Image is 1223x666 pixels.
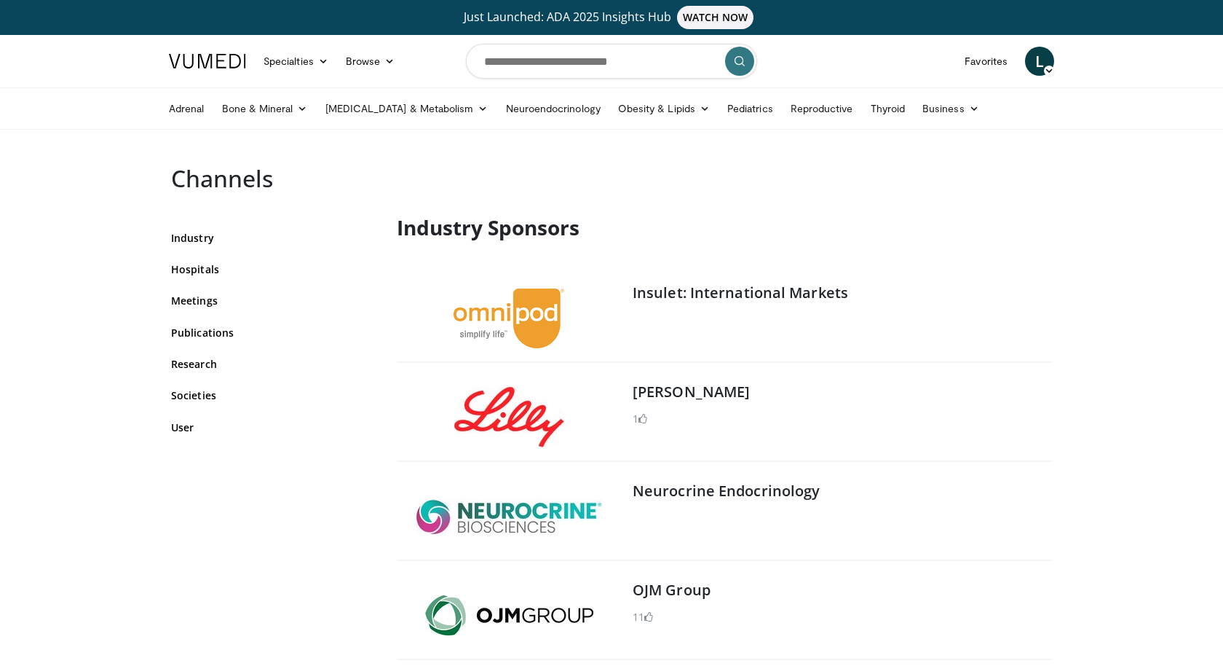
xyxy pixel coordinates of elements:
a: Research [171,356,375,372]
h2: Channels [171,165,751,192]
input: Search topics, interventions [466,44,757,79]
a: Neuroendocrinology [497,94,609,123]
img: Neurocrine Endocrinology [416,499,603,534]
a: [MEDICAL_DATA] & Metabolism [317,94,497,123]
a: User [171,420,375,435]
img: OJM Group [425,595,593,635]
a: Insulet: International Markets [633,283,848,302]
a: Favorites [956,47,1016,76]
a: Business [914,94,988,123]
a: Industry [171,230,375,246]
a: Reproductive [782,94,862,123]
a: Just Launched: ADA 2025 Insights HubWATCH NOW [171,6,1052,29]
img: VuMedi Logo [169,54,246,68]
a: Obesity & Lipids [609,94,719,123]
a: Neurocrine Endocrinology [633,481,820,501]
strong: Industry Sponsors [397,213,579,241]
a: Bone & Mineral [213,94,317,123]
a: [PERSON_NAME] [633,382,750,401]
a: Societies [171,388,375,403]
span: WATCH NOW [677,6,754,29]
a: Adrenal [160,94,213,123]
a: Hospitals [171,262,375,277]
a: OJM Group [633,580,711,600]
a: Publications [171,325,375,340]
a: Specialties [255,47,337,76]
img: Lilly Obesity [454,387,564,447]
li: 11 [633,609,653,624]
a: Pediatrics [719,94,782,123]
a: L [1025,47,1054,76]
a: Meetings [171,293,375,308]
a: Browse [337,47,404,76]
a: Thyroid [862,94,914,123]
li: 1 [633,411,647,426]
img: Insulet: International Markets [454,289,564,348]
